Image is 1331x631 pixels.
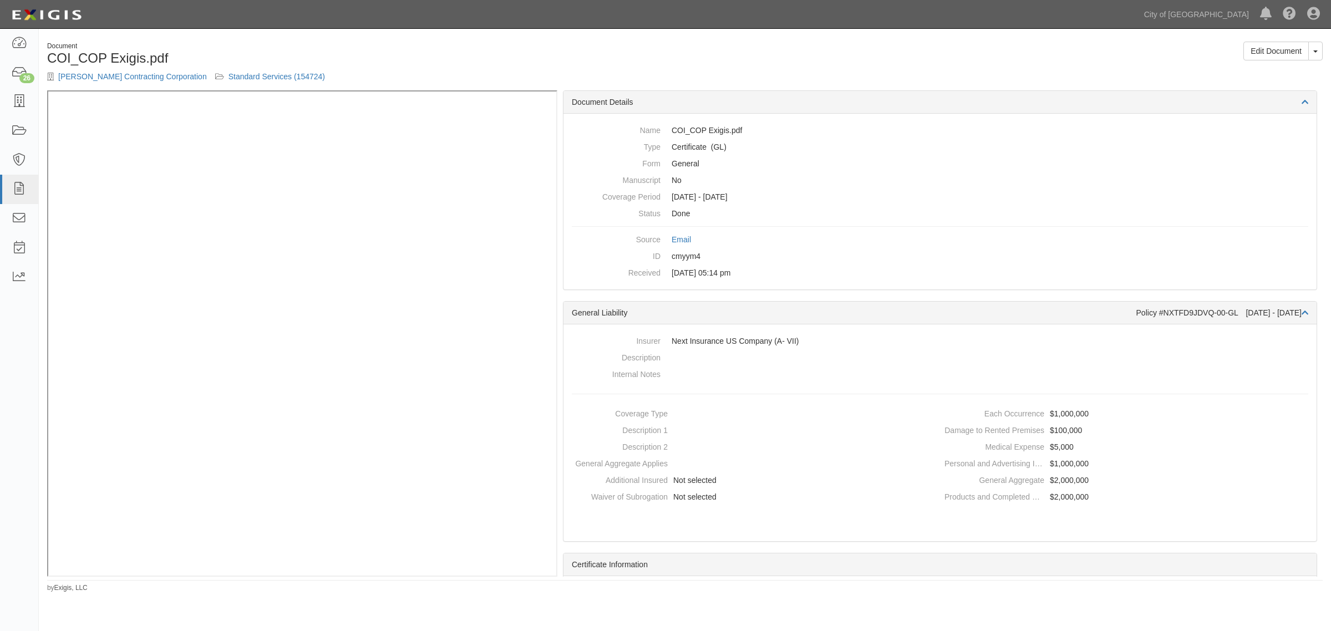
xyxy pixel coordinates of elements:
dd: No [572,172,1308,189]
a: Edit Document [1243,42,1309,60]
dd: cmyym4 [572,248,1308,264]
dt: Damage to Rented Premises [944,422,1044,436]
dt: Description [572,349,661,363]
dt: Medical Expense [944,439,1044,452]
dt: Additional Insured [568,472,668,486]
div: Document [47,42,677,51]
dt: Form [572,155,661,169]
img: logo-5460c22ac91f19d4615b14bd174203de0afe785f0fc80cf4dbbc73dc1793850b.png [8,5,85,25]
div: 26 [19,73,34,83]
dt: Each Occurrence [944,405,1044,419]
dt: Received [572,264,661,278]
dt: General Aggregate [944,472,1044,486]
dt: Description 1 [568,422,668,436]
dd: Done [572,205,1308,222]
dd: [DATE] 05:14 pm [572,264,1308,281]
dd: $5,000 [944,439,1312,455]
div: Certificate Information [563,553,1317,576]
dt: Name [572,122,661,136]
dt: Source [572,231,661,245]
dt: Status [572,205,661,219]
h1: COI_COP Exigis.pdf [47,51,677,65]
dt: Coverage Type [568,405,668,419]
dt: Coverage Period [572,189,661,202]
dt: Description 2 [568,439,668,452]
dt: Products and Completed Operations [944,488,1044,502]
dt: General Aggregate Applies [568,455,668,469]
dd: [DATE] - [DATE] [572,189,1308,205]
dd: Not selected [568,488,936,505]
small: by [47,583,88,593]
a: City of [GEOGRAPHIC_DATA] [1139,3,1254,26]
dt: Insurer [572,333,661,347]
i: Help Center - Complianz [1283,8,1296,21]
div: Policy #NXTFD9JDVQ-00-GL [DATE] - [DATE] [1136,307,1308,318]
dd: $2,000,000 [944,472,1312,488]
dt: ID [572,248,661,262]
dd: $1,000,000 [944,405,1312,422]
a: Exigis, LLC [54,584,88,592]
dd: COI_COP Exigis.pdf [572,122,1308,139]
a: Standard Services (154724) [228,72,325,81]
dt: Internal Notes [572,366,661,380]
dt: Type [572,139,661,152]
a: [PERSON_NAME] Contracting Corporation [58,72,207,81]
dd: General [572,155,1308,172]
dd: Not selected [568,472,936,488]
dt: Personal and Advertising Injury [944,455,1044,469]
dd: $1,000,000 [944,455,1312,472]
a: Email [672,235,691,244]
dd: $2,000,000 [944,488,1312,505]
dt: Manuscript [572,172,661,186]
div: General Liability [572,307,1136,318]
dt: Waiver of Subrogation [568,488,668,502]
div: Document Details [563,91,1317,114]
dd: Next Insurance US Company (A- VII) [572,333,1308,349]
dd: General Liability [572,139,1308,155]
dd: $100,000 [944,422,1312,439]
